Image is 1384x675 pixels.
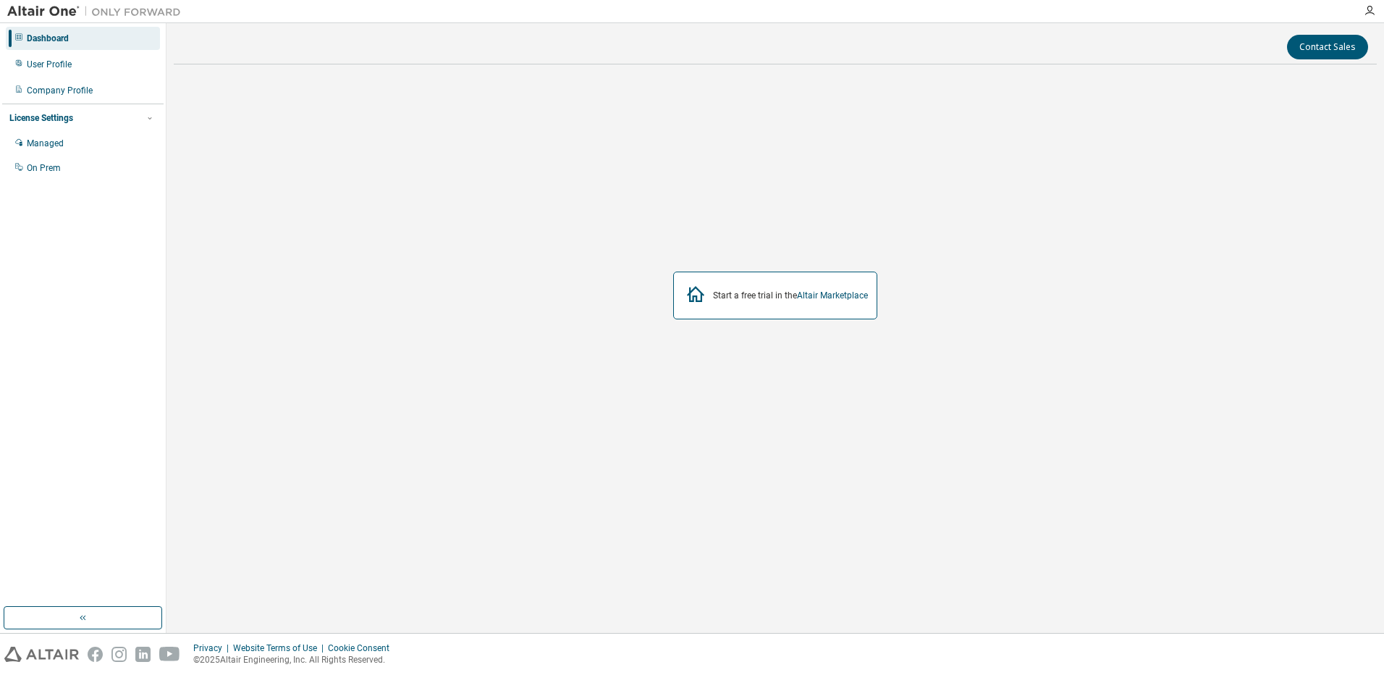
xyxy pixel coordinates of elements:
button: Contact Sales [1287,35,1368,59]
div: Start a free trial in the [713,290,868,301]
div: Cookie Consent [328,642,398,654]
div: User Profile [27,59,72,70]
img: linkedin.svg [135,647,151,662]
p: © 2025 Altair Engineering, Inc. All Rights Reserved. [193,654,398,666]
div: Website Terms of Use [233,642,328,654]
div: Privacy [193,642,233,654]
a: Altair Marketplace [797,290,868,301]
img: Altair One [7,4,188,19]
div: On Prem [27,162,61,174]
img: instagram.svg [111,647,127,662]
img: facebook.svg [88,647,103,662]
div: Managed [27,138,64,149]
div: Dashboard [27,33,69,44]
img: youtube.svg [159,647,180,662]
div: Company Profile [27,85,93,96]
div: License Settings [9,112,73,124]
img: altair_logo.svg [4,647,79,662]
